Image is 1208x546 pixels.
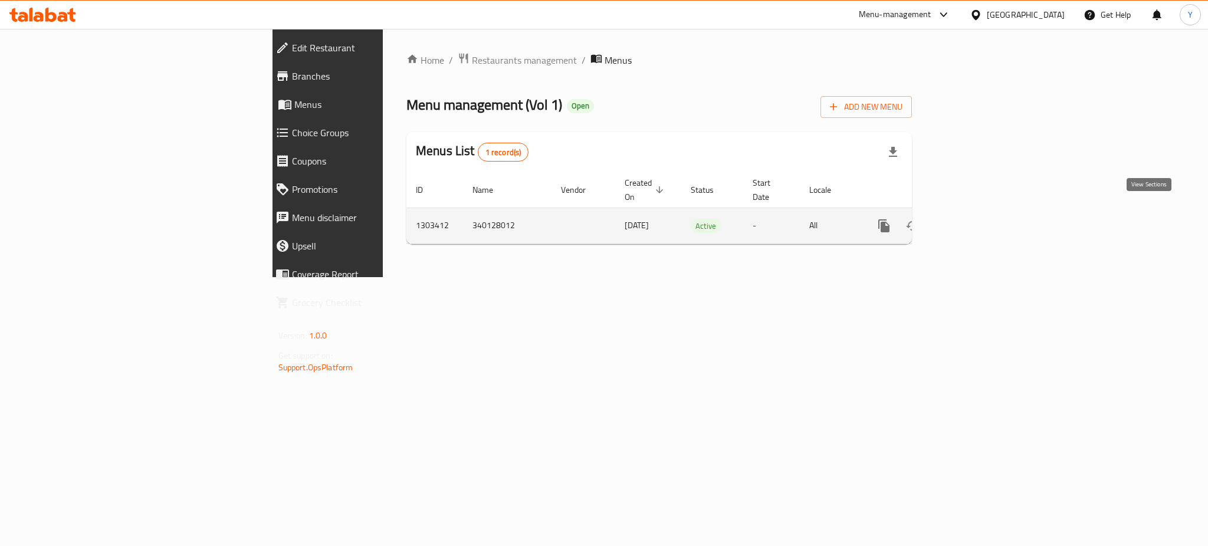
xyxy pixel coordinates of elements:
[292,69,465,83] span: Branches
[266,147,474,175] a: Coupons
[266,119,474,147] a: Choice Groups
[861,172,993,208] th: Actions
[292,295,465,310] span: Grocery Checklist
[266,62,474,90] a: Branches
[472,183,508,197] span: Name
[292,126,465,140] span: Choice Groups
[266,260,474,288] a: Coverage Report
[987,8,1065,21] div: [GEOGRAPHIC_DATA]
[292,182,465,196] span: Promotions
[458,52,577,68] a: Restaurants management
[478,143,529,162] div: Total records count
[625,176,667,204] span: Created On
[605,53,632,67] span: Menus
[416,183,438,197] span: ID
[820,96,912,118] button: Add New Menu
[800,208,861,244] td: All
[879,138,907,166] div: Export file
[292,154,465,168] span: Coupons
[625,218,649,233] span: [DATE]
[416,142,528,162] h2: Menus List
[266,203,474,232] a: Menu disclaimer
[691,219,721,233] span: Active
[266,232,474,260] a: Upsell
[406,91,562,118] span: Menu management ( Vol 1 )
[472,53,577,67] span: Restaurants management
[478,147,528,158] span: 1 record(s)
[463,208,552,244] td: 340128012
[309,328,327,343] span: 1.0.0
[898,212,927,240] button: Change Status
[870,212,898,240] button: more
[567,101,594,111] span: Open
[292,239,465,253] span: Upsell
[753,176,786,204] span: Start Date
[278,348,333,363] span: Get support on:
[859,8,931,22] div: Menu-management
[292,267,465,281] span: Coverage Report
[278,328,307,343] span: Version:
[691,183,729,197] span: Status
[406,172,993,244] table: enhanced table
[292,210,465,225] span: Menu disclaimer
[743,208,800,244] td: -
[582,53,586,67] li: /
[1188,8,1193,21] span: Y
[266,175,474,203] a: Promotions
[266,34,474,62] a: Edit Restaurant
[294,97,465,111] span: Menus
[406,52,912,68] nav: breadcrumb
[292,41,465,55] span: Edit Restaurant
[266,90,474,119] a: Menus
[278,360,353,375] a: Support.OpsPlatform
[561,183,601,197] span: Vendor
[830,100,902,114] span: Add New Menu
[266,288,474,317] a: Grocery Checklist
[567,99,594,113] div: Open
[809,183,846,197] span: Locale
